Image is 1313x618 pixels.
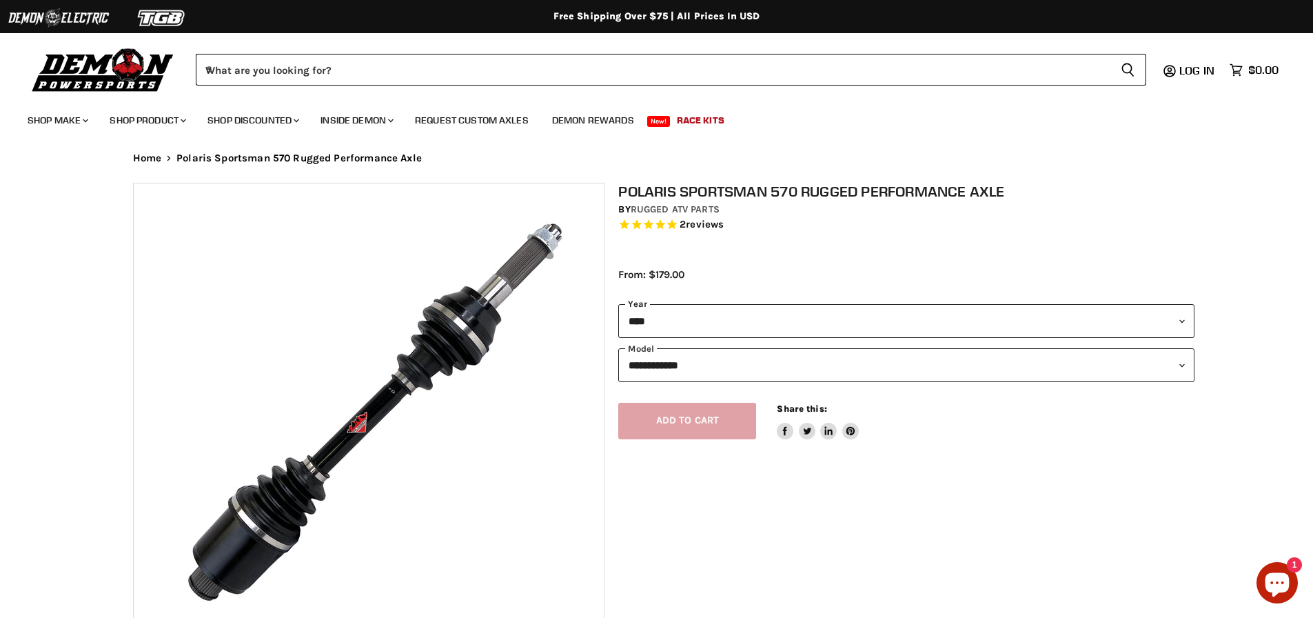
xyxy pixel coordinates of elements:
[17,101,1275,134] ul: Main menu
[680,218,724,230] span: 2 reviews
[1110,54,1146,86] button: Search
[1179,63,1214,77] span: Log in
[405,106,539,134] a: Request Custom Axles
[618,268,684,281] span: From: $179.00
[1248,63,1279,77] span: $0.00
[618,183,1194,200] h1: Polaris Sportsman 570 Rugged Performance Axle
[133,152,162,164] a: Home
[1223,60,1285,80] a: $0.00
[666,106,735,134] a: Race Kits
[197,106,307,134] a: Shop Discounted
[176,152,422,164] span: Polaris Sportsman 570 Rugged Performance Axle
[105,10,1208,23] div: Free Shipping Over $75 | All Prices In USD
[310,106,402,134] a: Inside Demon
[631,203,720,215] a: Rugged ATV Parts
[542,106,644,134] a: Demon Rewards
[28,45,179,94] img: Demon Powersports
[105,152,1208,164] nav: Breadcrumbs
[17,106,96,134] a: Shop Make
[196,54,1110,86] input: When autocomplete results are available use up and down arrows to review and enter to select
[618,202,1194,217] div: by
[777,403,859,439] aside: Share this:
[618,218,1194,232] span: Rated 5.0 out of 5 stars 2 reviews
[110,5,214,31] img: TGB Logo 2
[618,348,1194,382] select: modal-name
[647,116,671,127] span: New!
[196,54,1146,86] form: Product
[7,5,110,31] img: Demon Electric Logo 2
[1252,562,1302,607] inbox-online-store-chat: Shopify online store chat
[777,403,826,414] span: Share this:
[686,218,724,230] span: reviews
[99,106,194,134] a: Shop Product
[618,304,1194,338] select: year
[1173,64,1223,77] a: Log in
